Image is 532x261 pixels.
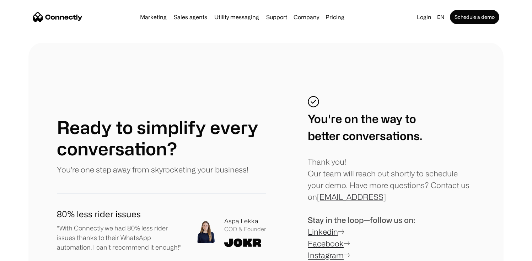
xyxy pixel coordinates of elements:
[224,226,266,233] div: COO & Founder
[294,12,319,22] div: Company
[57,208,182,220] h1: 80% less rider issues
[450,10,499,24] a: Schedule a demo
[308,110,422,144] div: You're on the way to better conversations.
[308,227,338,236] a: Linkedin
[57,164,248,175] p: You're one step away from skyrocketing your business!
[434,12,448,22] div: en
[137,14,170,20] a: Marketing
[323,14,347,20] a: Pricing
[308,251,344,260] a: Instagram
[211,14,262,20] a: Utility messaging
[57,223,182,252] p: "With Connectly we had 80% less rider issues thanks to their WhatsApp automation. I can't recomme...
[308,156,475,203] div: Thank you! Our team will reach out shortly to schedule your demo. Have more questions? Contact us on
[317,192,386,201] a: [EMAIL_ADDRESS]
[33,12,82,22] a: home
[437,12,444,22] div: en
[57,117,266,159] h1: Ready to simplify every conversation?
[291,12,321,22] div: Company
[414,12,434,22] a: Login
[224,216,266,226] div: Aspa Lekka
[7,248,43,259] aside: Language selected: English
[308,239,344,248] a: Facebook
[171,14,210,20] a: Sales agents
[308,215,415,224] span: Stay in the loop—follow us on:
[14,249,43,259] ul: Language list
[263,14,290,20] a: Support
